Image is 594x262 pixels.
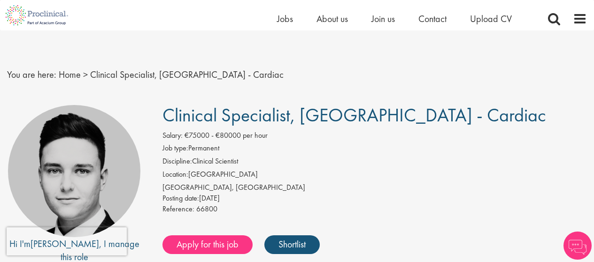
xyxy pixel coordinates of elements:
span: Clinical Specialist, [GEOGRAPHIC_DATA] - Cardiac [90,68,284,81]
li: Clinical Scientist [162,156,587,169]
label: Job type: [162,143,188,154]
div: [DATE] [162,193,587,204]
span: 66800 [196,204,217,214]
label: Location: [162,169,188,180]
label: Reference: [162,204,194,215]
a: Shortlist [264,235,320,254]
label: Salary: [162,130,183,141]
a: breadcrumb link [59,68,81,81]
a: Join us [371,13,395,25]
img: imeage of recruiter Connor Lynes [8,105,140,237]
span: You are here: [7,68,56,81]
span: Posting date: [162,193,199,203]
span: > [83,68,88,81]
div: [GEOGRAPHIC_DATA], [GEOGRAPHIC_DATA] [162,182,587,193]
li: Permanent [162,143,587,156]
a: Apply for this job [162,235,253,254]
span: Clinical Specialist, [GEOGRAPHIC_DATA] - Cardiac [162,103,546,127]
a: Upload CV [470,13,512,25]
a: About us [316,13,348,25]
li: [GEOGRAPHIC_DATA] [162,169,587,182]
a: Jobs [277,13,293,25]
img: Chatbot [563,232,592,260]
span: €75000 - €80000 per hour [185,130,268,140]
label: Discipline: [162,156,192,167]
a: Contact [418,13,447,25]
iframe: reCAPTCHA [7,227,127,255]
